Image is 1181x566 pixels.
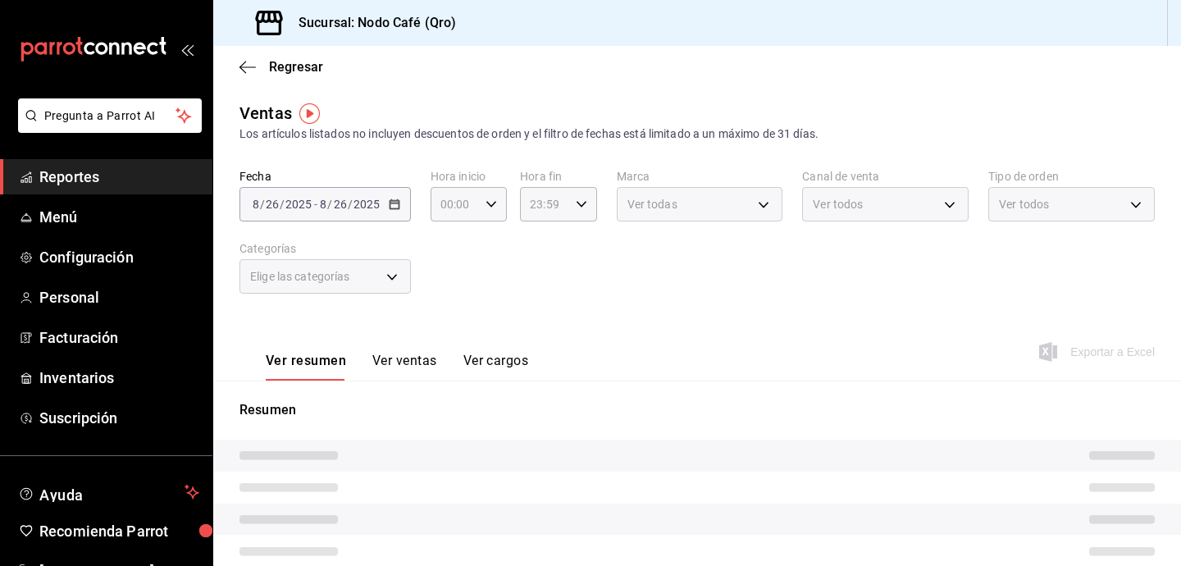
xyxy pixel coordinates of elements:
p: Resumen [239,400,1155,420]
span: Ver todos [813,196,863,212]
span: Menú [39,206,199,228]
img: Tooltip marker [299,103,320,124]
button: Pregunta a Parrot AI [18,98,202,133]
input: -- [265,198,280,211]
span: Pregunta a Parrot AI [44,107,176,125]
label: Marca [617,171,783,182]
span: Ver todas [627,196,677,212]
button: Ver ventas [372,353,437,381]
span: / [348,198,353,211]
span: Personal [39,286,199,308]
label: Fecha [239,171,411,182]
span: Recomienda Parrot [39,520,199,542]
div: Ventas [239,101,292,126]
h3: Sucursal: Nodo Café (Qro) [285,13,456,33]
label: Categorías [239,243,411,254]
span: Reportes [39,166,199,188]
button: Ver resumen [266,353,346,381]
label: Tipo de orden [988,171,1155,182]
div: navigation tabs [266,353,528,381]
label: Hora inicio [431,171,507,182]
input: -- [333,198,348,211]
span: Facturación [39,326,199,349]
span: Suscripción [39,407,199,429]
label: Canal de venta [802,171,969,182]
button: Regresar [239,59,323,75]
span: - [314,198,317,211]
span: Regresar [269,59,323,75]
span: Inventarios [39,367,199,389]
span: Ver todos [999,196,1049,212]
input: -- [252,198,260,211]
span: / [280,198,285,211]
div: Los artículos listados no incluyen descuentos de orden y el filtro de fechas está limitado a un m... [239,126,1155,143]
span: / [260,198,265,211]
span: Elige las categorías [250,268,350,285]
span: Configuración [39,246,199,268]
input: ---- [285,198,312,211]
span: / [327,198,332,211]
span: Ayuda [39,482,178,502]
a: Pregunta a Parrot AI [11,119,202,136]
button: Ver cargos [463,353,529,381]
input: -- [319,198,327,211]
label: Hora fin [520,171,596,182]
button: open_drawer_menu [180,43,194,56]
input: ---- [353,198,381,211]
